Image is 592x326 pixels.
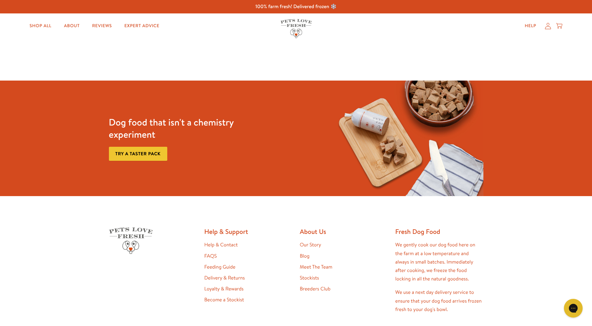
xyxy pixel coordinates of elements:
a: Loyalty & Rewards [204,285,244,292]
a: Stockists [300,274,319,281]
h3: Dog food that isn't a chemistry experiment [109,116,262,141]
h2: Fresh Dog Food [395,227,483,236]
a: Help & Contact [204,241,238,248]
h2: About Us [300,227,388,236]
a: Breeders Club [300,285,330,292]
a: Our Story [300,241,321,248]
img: Pets Love Fresh [109,227,153,254]
a: About [59,20,85,32]
a: Blog [300,253,310,259]
iframe: Gorgias live chat messenger [561,297,586,320]
img: Fussy [330,81,483,196]
p: We gently cook our dog food here on the farm at a low temperature and always in small batches. Im... [395,241,483,283]
img: Pets Love Fresh [281,19,312,38]
a: Expert Advice [120,20,164,32]
a: Become a Stockist [204,296,244,303]
a: Meet The Team [300,264,332,270]
a: Shop All [25,20,56,32]
a: Reviews [87,20,117,32]
a: Delivery & Returns [204,274,245,281]
a: Help [520,20,541,32]
a: Feeding Guide [204,264,236,270]
p: We use a next day delivery service to ensure that your dog food arrives frozen fresh to your dog'... [395,288,483,314]
a: FAQS [204,253,217,259]
a: Try a taster pack [109,147,167,161]
h2: Help & Support [204,227,292,236]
